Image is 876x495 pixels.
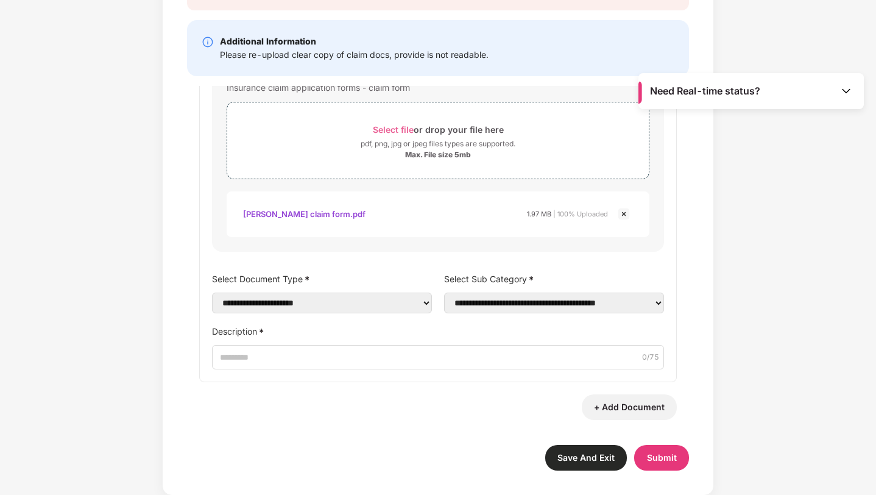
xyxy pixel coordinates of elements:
[212,322,664,340] label: Description
[202,36,214,48] img: svg+xml;base64,PHN2ZyBpZD0iSW5mby0yMHgyMCIgeG1sbnM9Imh0dHA6Ly93d3cudzMub3JnLzIwMDAvc3ZnIiB3aWR0aD...
[227,79,410,96] div: Insurance claim application forms - claim form
[634,445,689,471] button: Submit
[220,36,316,46] b: Additional Information
[373,124,414,135] span: Select file
[642,352,659,363] span: 0 /75
[545,445,627,471] button: Save And Exit
[227,112,649,169] span: Select fileor drop your file herepdf, png, jpg or jpeg files types are supported.Max. File size 5mb
[553,210,608,218] span: | 100% Uploaded
[361,138,515,150] div: pdf, png, jpg or jpeg files types are supported.
[220,48,489,62] div: Please re-upload clear copy of claim docs, provide is not readable.
[582,394,677,420] button: + Add Document
[647,452,677,463] span: Submit
[557,452,615,463] span: Save And Exit
[527,210,551,218] span: 1.97 MB
[373,121,504,138] div: or drop your file here
[243,204,366,224] div: [PERSON_NAME] claim form.pdf
[405,150,471,160] div: Max. File size 5mb
[616,207,631,221] img: svg+xml;base64,PHN2ZyBpZD0iQ3Jvc3MtMjR4MjQiIHhtbG5zPSJodHRwOi8vd3d3LnczLm9yZy8yMDAwL3N2ZyIgd2lkdG...
[650,85,760,98] span: Need Real-time status?
[840,85,852,97] img: Toggle Icon
[212,270,432,288] label: Select Document Type
[444,270,664,288] label: Select Sub Category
